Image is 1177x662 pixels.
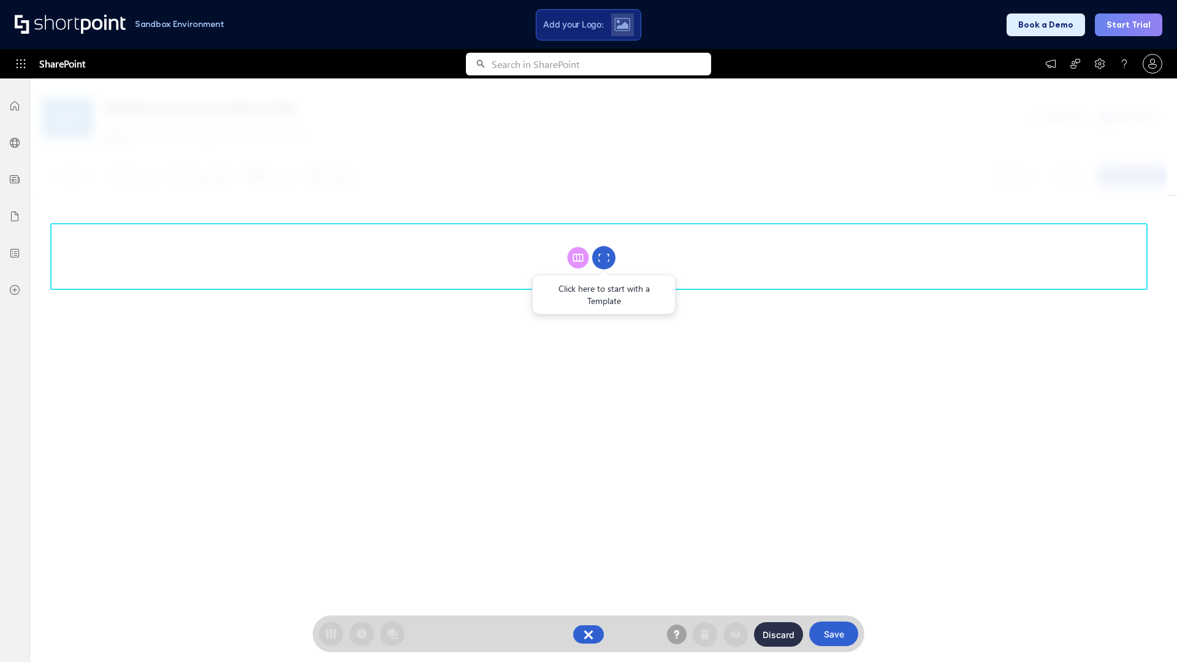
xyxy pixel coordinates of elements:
[754,622,803,647] button: Discard
[543,19,603,30] span: Add your Logo:
[1007,13,1085,36] button: Book a Demo
[809,622,858,646] button: Save
[1095,13,1162,36] button: Start Trial
[39,49,85,78] span: SharePoint
[492,53,711,75] input: Search in SharePoint
[614,18,630,31] img: Upload logo
[1116,603,1177,662] iframe: Chat Widget
[135,21,224,28] h1: Sandbox Environment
